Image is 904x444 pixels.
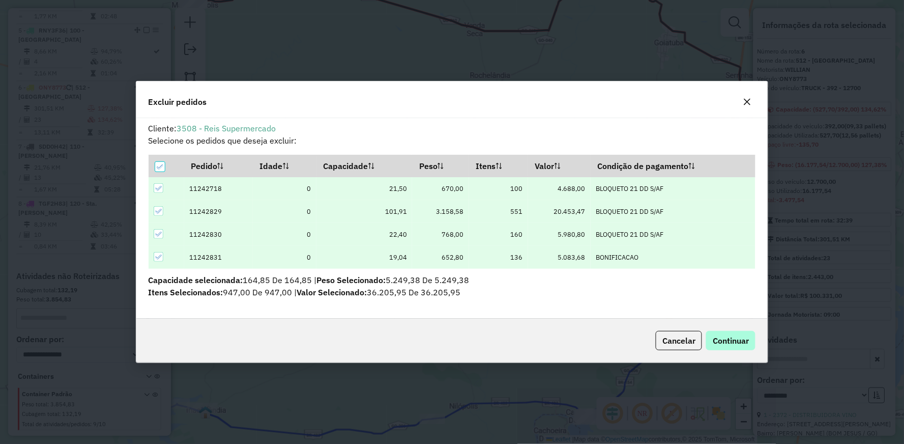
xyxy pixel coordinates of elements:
td: 0 [253,246,316,269]
span: 947,00 De 947,00 | [149,287,297,297]
td: 136 [469,246,528,269]
th: Valor [528,155,591,177]
span: Cancelar [662,336,695,346]
td: BLOQUETO 21 DD S/AF [591,223,755,246]
td: 0 [253,223,316,246]
button: Cancelar [656,331,702,350]
td: BLOQUETO 21 DD S/AF [591,177,755,200]
span: Itens Selecionados: [149,287,223,297]
td: 652,80 [412,246,469,269]
p: 36.205,95 De 36.205,95 [149,286,756,298]
td: 11242831 [184,246,253,269]
td: 100 [469,177,528,200]
span: Capacidade selecionada: [149,275,243,285]
th: Idade [253,155,316,177]
td: 22,40 [316,223,413,246]
td: 5.980,80 [528,223,591,246]
span: Peso Selecionado: [317,275,386,285]
span: Valor Selecionado: [297,287,367,297]
button: Continuar [706,331,755,350]
span: Excluir pedidos [149,96,207,108]
p: 164,85 De 164,85 | 5.249,38 De 5.249,38 [149,274,756,286]
td: 3.158,58 [412,200,469,223]
td: 21,50 [316,177,413,200]
th: Itens [469,155,528,177]
td: 0 [253,177,316,200]
td: 670,00 [412,177,469,200]
td: BONIFICACAO [591,246,755,269]
td: 11242829 [184,200,253,223]
td: 11242718 [184,177,253,200]
td: 768,00 [412,223,469,246]
td: 11242830 [184,223,253,246]
td: 160 [469,223,528,246]
td: 20.453,47 [528,200,591,223]
th: Condição de pagamento [591,155,755,177]
td: 101,91 [316,200,413,223]
td: 19,04 [316,246,413,269]
th: Pedido [184,155,253,177]
span: Continuar [713,336,749,346]
a: 3508 - Reis Supermercado [177,123,276,133]
span: Cliente: [149,123,276,133]
p: Selecione os pedidos que deseja excluir: [149,134,756,147]
td: 4.688,00 [528,177,591,200]
td: BLOQUETO 21 DD S/AF [591,200,755,223]
th: Peso [412,155,469,177]
td: 0 [253,200,316,223]
td: 5.083,68 [528,246,591,269]
td: 551 [469,200,528,223]
th: Capacidade [316,155,413,177]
